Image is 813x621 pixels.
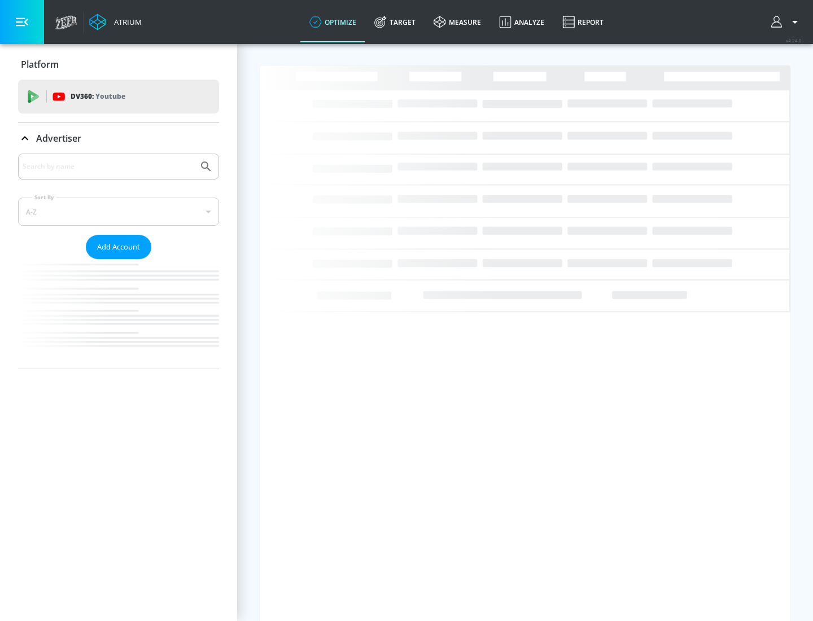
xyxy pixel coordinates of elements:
[95,90,125,102] p: Youtube
[365,2,425,42] a: Target
[18,80,219,113] div: DV360: Youtube
[110,17,142,27] div: Atrium
[97,240,140,253] span: Add Account
[18,259,219,369] nav: list of Advertiser
[18,154,219,369] div: Advertiser
[18,198,219,226] div: A-Z
[18,123,219,154] div: Advertiser
[71,90,125,103] p: DV360:
[86,235,151,259] button: Add Account
[89,14,142,30] a: Atrium
[786,37,802,43] span: v 4.24.0
[36,132,81,145] p: Advertiser
[425,2,490,42] a: measure
[21,58,59,71] p: Platform
[490,2,553,42] a: Analyze
[300,2,365,42] a: optimize
[553,2,613,42] a: Report
[32,194,56,201] label: Sort By
[18,49,219,80] div: Platform
[23,159,194,174] input: Search by name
